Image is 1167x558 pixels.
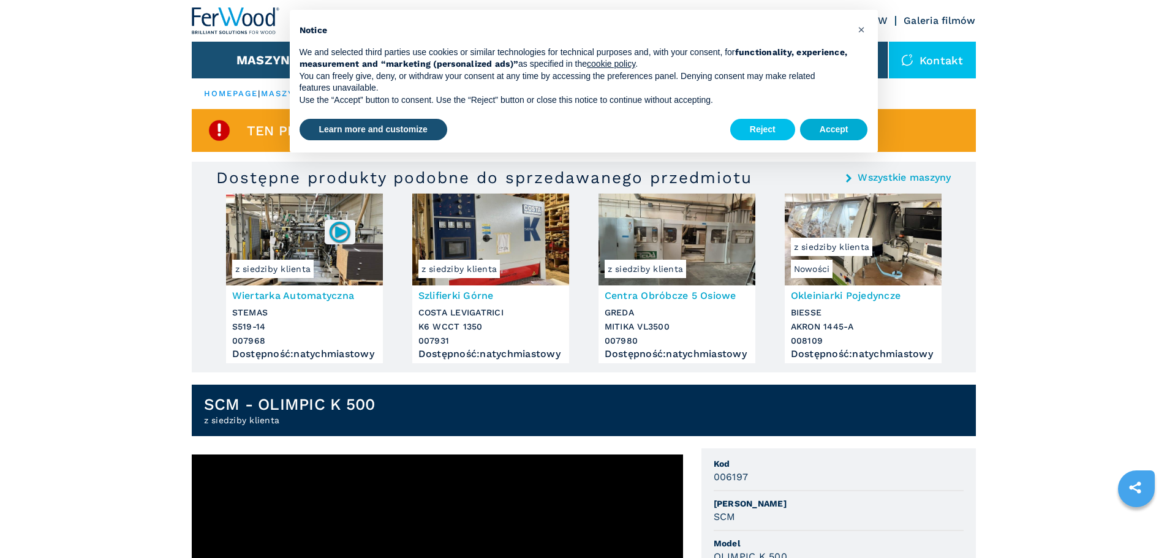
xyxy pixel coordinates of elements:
[791,288,935,303] h3: Okleiniarki Pojedyncze
[300,47,848,69] strong: functionality, experience, measurement and “marketing (personalized ads)”
[300,25,848,37] h2: Notice
[232,351,377,357] div: Dostępność : natychmiastowy
[587,59,635,69] a: cookie policy
[236,53,298,67] button: Maszyny
[714,470,749,484] h3: 006197
[785,194,942,285] img: Okleiniarki Pojedyncze BIESSE AKRON 1445-A
[216,168,752,187] h3: Dostępne produkty podobne do sprzedawanego przedmiotu
[730,119,795,141] button: Reject
[791,238,873,256] span: z siedziby klienta
[412,194,569,363] a: Szlifierki Górne COSTA LEVIGATRICI K6 WCCT 1350z siedziby klientaSzlifierki GórneCOSTA LEVIGATRIC...
[858,173,951,183] a: Wszystkie maszyny
[300,119,447,141] button: Learn more and customize
[300,47,848,70] p: We and selected third parties use cookies or similar technologies for technical purposes and, wit...
[714,510,736,524] h3: SCM
[599,194,755,285] img: Centra Obróbcze 5 Osiowe GREDA MITIKA VL3500
[791,260,833,278] span: Nowości
[714,458,964,470] span: Kod
[605,260,687,278] span: z siedziby klienta
[791,306,935,348] h3: BIESSE AKRON 1445-A 008109
[858,22,865,37] span: ×
[714,537,964,549] span: Model
[232,306,377,348] h3: STEMAS S519-14 007968
[192,7,280,34] img: Ferwood
[599,194,755,363] a: Centra Obróbcze 5 Osiowe GREDA MITIKA VL3500z siedziby klientaCentra Obróbcze 5 OsioweGREDAMITIKA...
[605,288,749,303] h3: Centra Obróbcze 5 Osiowe
[300,70,848,94] p: You can freely give, deny, or withdraw your consent at any time by accessing the preferences pane...
[852,20,872,39] button: Close this notice
[300,94,848,107] p: Use the “Accept” button to consent. Use the “Reject” button or close this notice to continue with...
[785,194,942,363] a: Okleiniarki Pojedyncze BIESSE AKRON 1445-ANowościz siedziby klientaOkleiniarki PojedynczeBIESSEAK...
[328,220,352,244] img: 007968
[258,89,260,98] span: |
[232,260,314,278] span: z siedziby klienta
[204,414,376,426] h2: z siedziby klienta
[605,306,749,348] h3: GREDA MITIKA VL3500 007980
[791,351,935,357] div: Dostępność : natychmiastowy
[247,124,512,138] span: Ten przedmiot jest już sprzedany
[418,288,563,303] h3: Szlifierki Górne
[889,42,976,78] div: Kontakt
[418,260,500,278] span: z siedziby klienta
[207,118,232,143] img: SoldProduct
[901,54,913,66] img: Kontakt
[418,351,563,357] div: Dostępność : natychmiastowy
[204,394,376,414] h1: SCM - OLIMPIC K 500
[714,497,964,510] span: [PERSON_NAME]
[226,194,383,285] img: Wiertarka Automatyczna STEMAS S519-14
[605,351,749,357] div: Dostępność : natychmiastowy
[232,288,377,303] h3: Wiertarka Automatyczna
[412,194,569,285] img: Szlifierki Górne COSTA LEVIGATRICI K6 WCCT 1350
[261,89,308,98] a: maszyny
[904,15,976,26] a: Galeria filmów
[418,306,563,348] h3: COSTA LEVIGATRICI K6 WCCT 1350 007931
[1120,472,1150,503] a: sharethis
[800,119,868,141] button: Accept
[204,89,259,98] a: HOMEPAGE
[226,194,383,363] a: Wiertarka Automatyczna STEMAS S519-14z siedziby klienta007968Wiertarka AutomatycznaSTEMASS519-140...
